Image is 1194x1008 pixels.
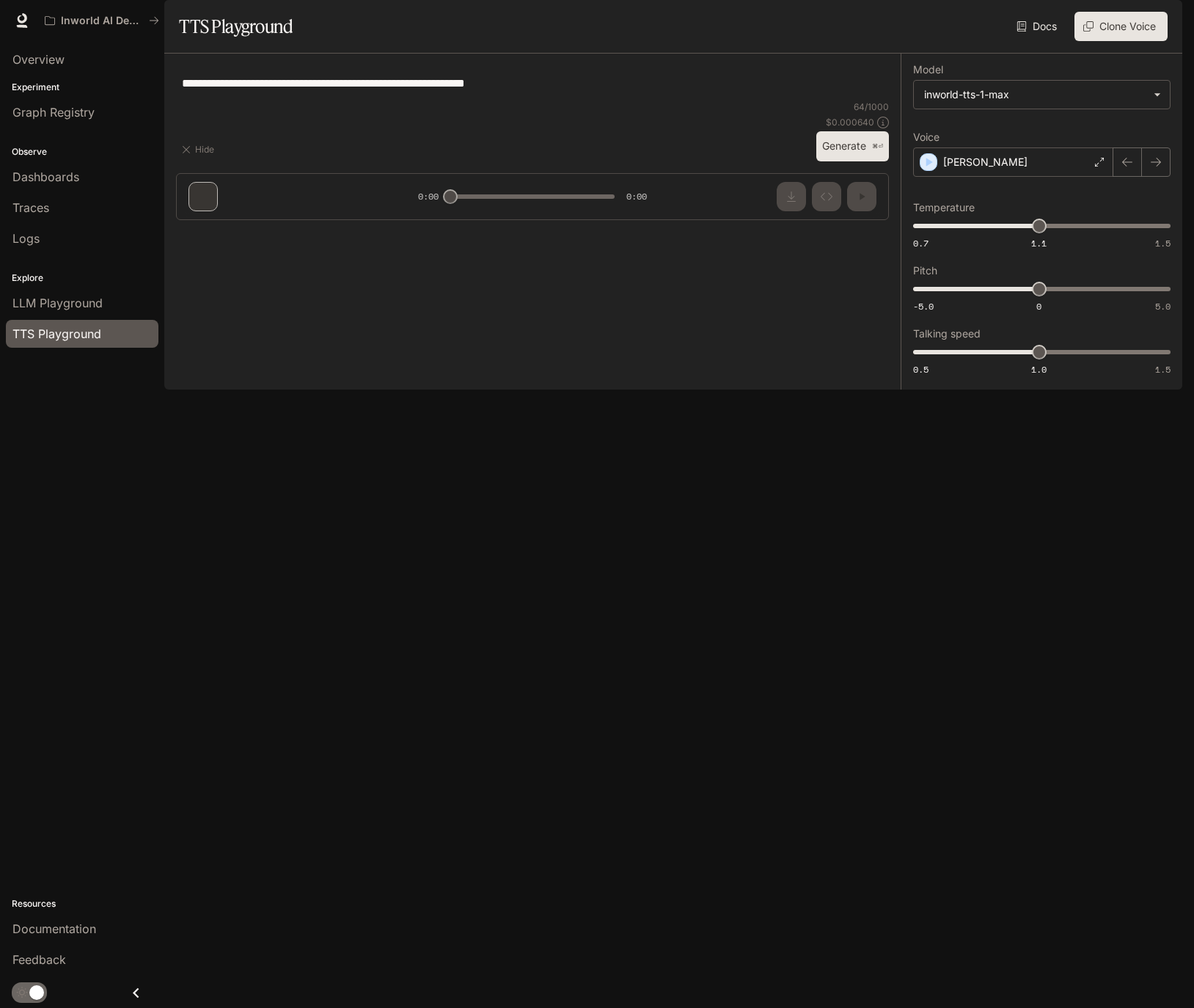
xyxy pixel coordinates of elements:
[1074,12,1168,41] button: Clone Voice
[913,132,940,142] p: Voice
[1036,300,1041,313] span: 0
[914,81,1170,109] div: inworld-tts-1-max
[1031,363,1047,376] span: 1.0
[816,131,889,161] button: Generate⌘⏎
[913,363,929,376] span: 0.5
[38,6,166,35] button: All workspaces
[943,155,1028,169] p: [PERSON_NAME]
[176,138,223,161] button: Hide
[1014,12,1063,41] a: Docs
[913,65,943,75] p: Model
[854,101,889,113] p: 64 / 1000
[1155,237,1171,249] span: 1.5
[61,15,143,27] p: Inworld AI Demos
[1155,300,1171,313] span: 5.0
[913,237,929,249] span: 0.7
[913,202,975,213] p: Temperature
[872,142,883,151] p: ⌘⏎
[913,329,981,339] p: Talking speed
[826,116,874,128] p: $ 0.000640
[913,266,937,276] p: Pitch
[924,87,1146,102] div: inworld-tts-1-max
[179,12,293,41] h1: TTS Playground
[913,300,934,313] span: -5.0
[1031,237,1047,249] span: 1.1
[1155,363,1171,376] span: 1.5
